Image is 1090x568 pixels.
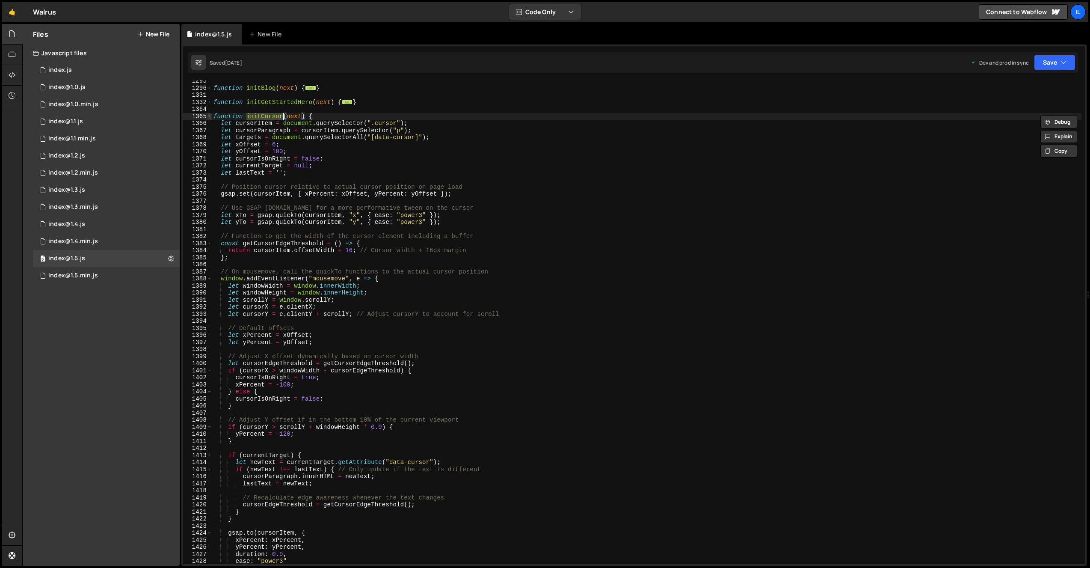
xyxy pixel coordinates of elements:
h2: Files [33,30,48,39]
div: 1409 [183,424,212,431]
div: 1410 [183,431,212,438]
div: 1398 [183,346,212,353]
div: 1381 [183,226,212,233]
div: 13794/39271.js [33,216,180,233]
div: 1411 [183,438,212,445]
div: 1367 [183,127,212,134]
div: 1295 [183,77,212,85]
div: index.js [48,66,72,74]
div: 1384 [183,247,212,254]
div: 1419 [183,494,212,502]
div: 1386 [183,261,212,268]
a: Il [1070,4,1086,20]
div: Dev and prod in sync [971,59,1029,66]
span: ... [342,99,353,104]
div: 1394 [183,318,212,325]
div: 1331 [183,92,212,99]
div: 1400 [183,360,212,367]
div: index@1.2.min.js [48,169,98,177]
div: 1425 [183,537,212,544]
div: 1373 [183,170,212,177]
div: 13794/35435.js [33,79,180,96]
div: 1379 [183,212,212,219]
div: 1397 [183,339,212,346]
div: 13794/38749.js [33,113,180,130]
div: 1404 [183,388,212,396]
div: 13794/36258.js [33,130,180,147]
div: 13794/40275.js [33,267,180,284]
div: index@1.1.min.js [48,135,96,143]
div: 1388 [183,275,212,283]
div: 1423 [183,523,212,530]
div: 13794/39263.js [33,147,180,164]
div: index@1.0.js [48,83,86,91]
div: 1413 [183,452,212,459]
div: index@1.5.min.js [48,272,98,280]
div: 1422 [183,515,212,523]
div: 13794/39272.js [33,233,180,250]
div: 1401 [183,367,212,375]
div: 1378 [183,205,212,212]
div: 1390 [183,289,212,297]
div: 1420 [183,501,212,509]
div: 1387 [183,268,212,276]
div: New File [249,30,285,39]
div: 1421 [183,509,212,516]
div: 13794/38384.js [33,164,180,181]
span: ... [305,85,316,90]
div: 1417 [183,480,212,488]
button: Copy [1040,145,1077,158]
div: 13794/39268.js [33,181,180,199]
div: 1412 [183,445,212,452]
button: Debug [1040,116,1077,128]
div: 1377 [183,198,212,205]
div: 1403 [183,381,212,389]
div: Walrus [33,7,56,17]
div: 1296 [183,85,212,92]
button: New File [137,31,169,38]
div: 1332 [183,99,212,106]
button: Save [1034,55,1075,70]
div: 13794/34972.js [33,62,180,79]
div: 1395 [183,325,212,332]
div: 1364 [183,106,212,113]
div: index@1.5.js [195,30,232,39]
div: 1372 [183,162,212,170]
div: index@1.5.js [48,255,85,262]
div: 1392 [183,303,212,311]
div: 1428 [183,558,212,565]
div: 1376 [183,190,212,198]
div: 1407 [183,410,212,417]
div: 1405 [183,396,212,403]
div: index@1.0.min.js [48,101,98,108]
div: 1368 [183,134,212,141]
div: 1427 [183,551,212,558]
div: 1424 [183,529,212,537]
div: 1383 [183,240,212,247]
div: 1380 [183,219,212,226]
div: 13794/40194.js [33,250,180,267]
div: 1402 [183,374,212,381]
div: 1371 [183,155,212,163]
div: index@1.3.min.js [48,203,98,211]
div: 1374 [183,176,212,184]
div: 1399 [183,353,212,360]
div: 1389 [183,283,212,290]
a: 🤙 [2,2,23,22]
div: 1391 [183,297,212,304]
div: index@1.4.min.js [48,238,98,245]
div: index@1.3.js [48,186,85,194]
div: 1406 [183,402,212,410]
div: 1418 [183,487,212,494]
div: 1396 [183,332,212,339]
button: Code Only [509,4,581,20]
div: 13794/39269.js [33,199,180,216]
div: 1370 [183,148,212,155]
div: index@1.4.js [48,220,85,228]
div: Javascript files [23,45,180,62]
div: index@1.2.js [48,152,85,160]
span: 0 [40,256,45,263]
div: 1385 [183,254,212,262]
div: 13794/35434.js [33,96,180,113]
